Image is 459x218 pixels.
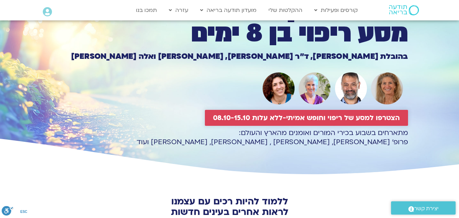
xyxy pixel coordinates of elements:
a: עזרה [165,4,192,17]
a: תמכו בנו [133,4,160,17]
a: מועדון תודעה בריאה [197,4,260,17]
img: תודעה בריאה [389,5,419,15]
a: יצירת קשר [391,201,456,215]
a: קורסים ופעילות [311,4,361,17]
span: הצטרפו למסע של ריפוי וחופש אמיתי-ללא עלות 08.10-15.10 [213,114,400,122]
a: הצטרפו למסע של ריפוי וחופש אמיתי-ללא עלות 08.10-15.10 [205,110,408,126]
span: יצירת קשר [414,204,439,213]
p: מתארחים בשבוע בכירי המורים ואומנים מהארץ והעולם: פרופ׳ [PERSON_NAME], [PERSON_NAME] , [PERSON_NAM... [51,128,408,147]
h1: בהובלת [PERSON_NAME], ד״ר [PERSON_NAME], [PERSON_NAME] ואלה [PERSON_NAME] [51,53,408,60]
a: ההקלטות שלי [265,4,306,17]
